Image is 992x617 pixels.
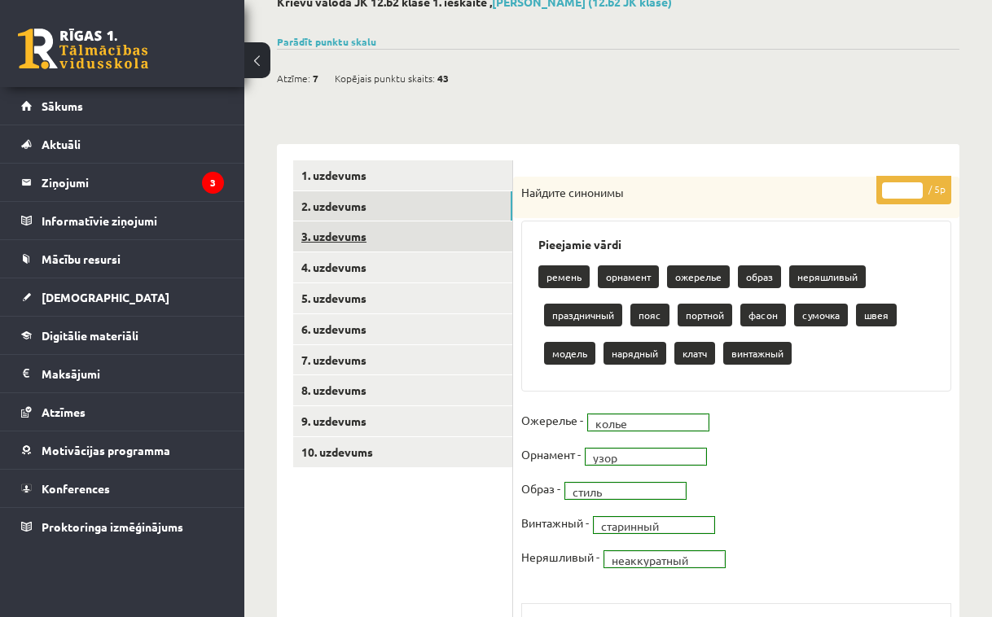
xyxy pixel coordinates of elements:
p: Ожерелье - [521,408,583,432]
p: Неряшливый - [521,545,599,569]
span: [DEMOGRAPHIC_DATA] [42,290,169,304]
p: орнамент [598,265,659,288]
span: узор [593,449,684,466]
a: узор [586,449,706,465]
legend: Ziņojumi [42,164,224,201]
p: нарядный [604,342,666,365]
legend: Maksājumi [42,355,224,392]
a: стиль [565,483,686,499]
span: старинный [601,518,692,534]
span: колье [595,415,687,431]
a: Informatīvie ziņojumi [21,202,224,239]
a: Konferences [21,470,224,507]
p: / 5p [876,176,951,204]
p: швея [856,304,897,326]
a: [DEMOGRAPHIC_DATA] [21,278,224,316]
p: образ [738,265,781,288]
p: модель [544,342,595,365]
a: Ziņojumi3 [21,164,224,201]
i: 3 [202,172,224,194]
span: Atzīmes [42,405,86,419]
span: Aktuāli [42,137,81,151]
a: 7. uzdevums [293,345,512,375]
span: Digitālie materiāli [42,328,138,343]
a: 10. uzdevums [293,437,512,467]
span: Konferences [42,481,110,496]
p: винтажный [723,342,792,365]
a: 9. uzdevums [293,406,512,436]
a: Proktoringa izmēģinājums [21,508,224,545]
span: 43 [437,66,449,90]
a: неаккуратный [604,551,725,567]
a: Motivācijas programma [21,431,224,469]
p: Орнамент - [521,442,581,466]
a: 1. uzdevums [293,160,512,190]
a: колье [588,414,709,431]
a: Aktuāli [21,125,224,163]
span: неаккуратный [612,552,703,568]
a: Parādīt punktu skalu [277,35,376,48]
p: портной [678,304,732,326]
a: Rīgas 1. Tālmācības vidusskola [18,28,148,69]
a: Digitālie materiāli [21,317,224,354]
a: Mācību resursi [21,240,224,278]
p: сумочка [794,304,848,326]
span: 7 [313,66,318,90]
a: Atzīmes [21,393,224,431]
a: Maksājumi [21,355,224,392]
a: Sākums [21,87,224,125]
p: Образ - [521,476,560,501]
span: Kopējais punktu skaits: [335,66,435,90]
p: Винтажный - [521,510,589,535]
p: ремень [538,265,590,288]
legend: Informatīvie ziņojumi [42,202,224,239]
p: пояс [630,304,669,326]
a: 6. uzdevums [293,314,512,344]
h3: Pieejamie vārdi [538,238,934,252]
a: 5. uzdevums [293,283,512,313]
a: старинный [594,517,714,533]
p: ожерелье [667,265,730,288]
a: 4. uzdevums [293,252,512,282]
span: Mācību resursi [42,252,121,266]
a: 2. uzdevums [293,191,512,221]
span: Sākums [42,98,83,113]
a: 8. uzdevums [293,375,512,405]
p: Найдите синонимы [521,185,870,201]
p: праздничный [544,304,622,326]
span: стиль [573,484,664,500]
p: фасон [740,304,786,326]
span: Proktoringa izmēģinājums [42,519,183,534]
span: Atzīme: [277,66,310,90]
span: Motivācijas programma [42,443,170,457]
a: 3. uzdevums [293,221,512,252]
p: неряшливый [789,265,866,288]
p: клатч [674,342,715,365]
